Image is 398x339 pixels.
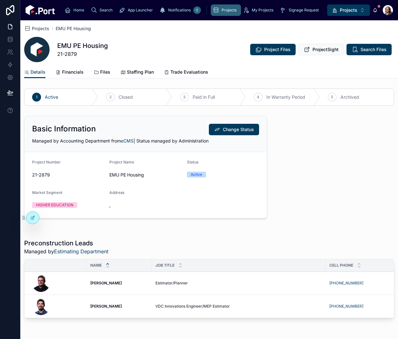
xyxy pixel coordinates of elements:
a: Signage Request [278,4,323,16]
span: Files [100,69,110,75]
h1: Preconstruction Leads [24,239,108,248]
span: My Projects [252,8,273,13]
span: Project Files [264,46,291,53]
span: Search Files [360,46,387,53]
a: Projects [24,25,49,32]
strong: [PERSON_NAME] [90,281,122,285]
button: Change Status [209,124,259,135]
span: Details [31,69,45,75]
a: EMU PE Housing [56,25,91,32]
div: 0 [193,6,201,14]
span: App Launcher [128,8,153,13]
a: Projects [211,4,241,16]
span: In Warranty Period [266,94,305,100]
span: Paid in Full [193,94,215,100]
a: Estimating Department [54,248,108,255]
span: Address [109,190,124,195]
div: HIGHER EDUCATION [36,202,73,208]
span: Managed by Accounting Department from | Status managed by Administration [32,138,209,143]
button: Project Files [250,44,296,55]
span: Status [187,160,198,164]
span: Project Name [109,160,134,164]
span: Search [99,8,113,13]
h2: Basic Information [32,124,96,134]
span: Cell Phone [329,263,353,268]
strong: [PERSON_NAME] [90,304,122,309]
span: 3 [183,95,185,100]
span: Projects [32,25,49,32]
span: Managed by [24,248,108,255]
span: Estimator/Planner [155,281,188,286]
a: Details [24,66,45,78]
span: 21-2879 [57,50,108,58]
span: Staffing Plan [127,69,154,75]
a: [PHONE_NUMBER] [329,304,363,309]
span: VDC Innovations Engineer/MEP Estimator [155,304,230,309]
span: 4 [257,95,259,100]
span: Projects [222,8,237,13]
a: [PHONE_NUMBER] [329,281,363,285]
a: Home [63,4,89,16]
span: 21-2879 [32,172,104,178]
a: Staffing Plan [120,66,154,79]
span: Signage Request [289,8,319,13]
a: Financials [56,66,84,79]
button: Select Button [327,4,370,16]
span: Closed [119,94,133,100]
a: Search [89,4,117,16]
span: Active [45,94,58,100]
span: Projects [340,7,357,13]
a: App Launcher [117,4,157,16]
span: 2 [109,95,112,100]
span: 1 [36,95,38,100]
div: Active [191,172,202,177]
a: eCMS [121,138,134,143]
span: EMU PE Housing [109,172,182,178]
a: Trade Evaluations [164,66,208,79]
span: Notifications [168,8,191,13]
span: Financials [62,69,84,75]
span: Market Segment [32,190,62,195]
span: Home [73,8,84,13]
span: ProjectSight [312,46,339,53]
h1: EMU PE Housing [57,41,108,50]
span: Trade Evaluations [170,69,208,75]
span: Name [90,263,102,268]
span: 5 [331,95,333,100]
span: Project Number [32,160,61,164]
span: Job Title [155,263,175,268]
a: Notifications0 [157,4,203,16]
button: Search Files [347,44,392,55]
a: My Projects [241,4,278,16]
button: ProjectSight [298,44,344,55]
span: Change Status [223,126,254,133]
img: App logo [25,5,55,15]
span: Archived [340,94,359,100]
div: scrollable content [60,3,327,17]
span: , [109,202,259,209]
a: Files [94,66,110,79]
